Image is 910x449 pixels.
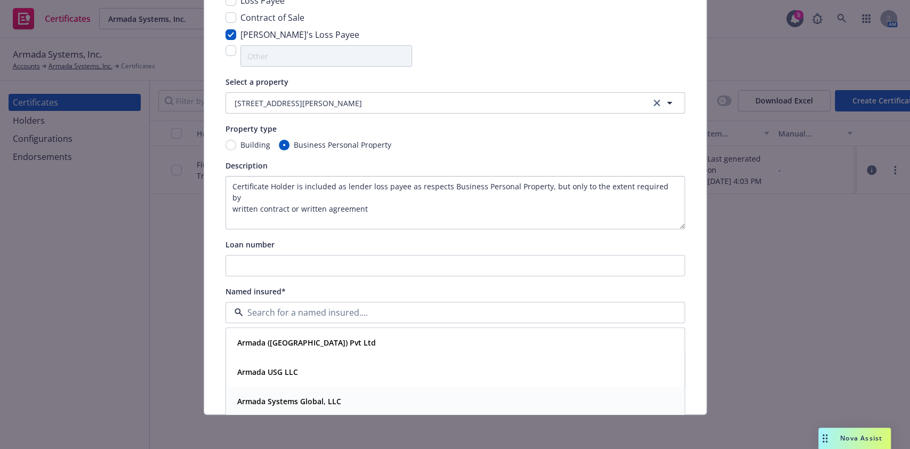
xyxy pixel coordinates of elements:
[226,92,685,114] button: [STREET_ADDRESS][PERSON_NAME]clear selection
[226,239,275,250] span: Loan number
[241,46,412,66] input: Other
[235,98,371,109] div: [STREET_ADDRESS][PERSON_NAME]
[240,11,304,24] span: Contract of Sale
[237,338,376,348] strong: Armada ([GEOGRAPHIC_DATA]) Pvt Ltd
[294,139,391,150] span: Business Personal Property
[240,28,359,41] span: [PERSON_NAME]'s Loss Payee
[818,428,832,449] div: Drag to move
[650,97,663,109] a: clear selection
[840,434,882,443] span: Nova Assist
[226,161,268,171] span: Description
[226,176,685,229] textarea: Certificate Holder is included as lender loss payee as respects Business Personal Property, but o...
[226,77,288,87] span: Select a property
[243,306,663,319] input: Search for a named insured....
[818,428,891,449] button: Nova Assist
[240,139,270,150] span: Building
[237,396,341,406] strong: Armada Systems Global, LLC
[226,140,236,150] input: Building
[226,286,286,296] span: Named insured*
[226,124,277,134] span: Property type
[279,140,289,150] input: Business Personal Property
[237,367,298,377] strong: Armada USG LLC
